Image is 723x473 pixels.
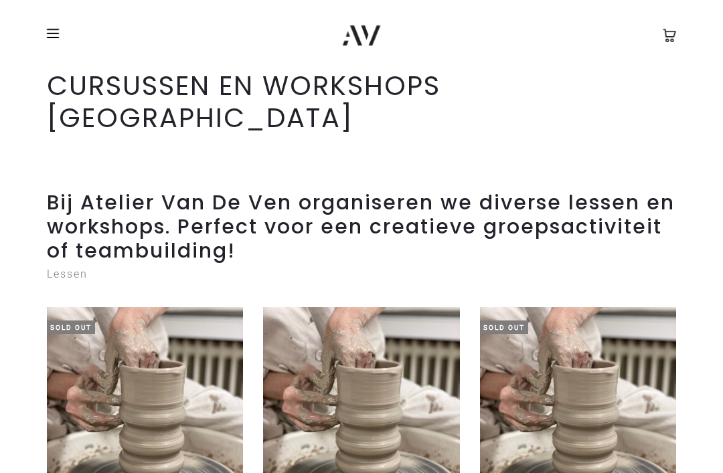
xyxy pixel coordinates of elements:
p: Lessen [47,263,676,286]
span: Sold Out [47,320,95,334]
span: Sold Out [480,320,528,334]
h2: Bij Atelier Van De Ven organiseren we diverse lessen en workshops. Perfect voor een creatieve gro... [47,191,676,263]
h1: CURSUSSEN EN WORKSHOPS [GEOGRAPHIC_DATA] [47,70,676,134]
